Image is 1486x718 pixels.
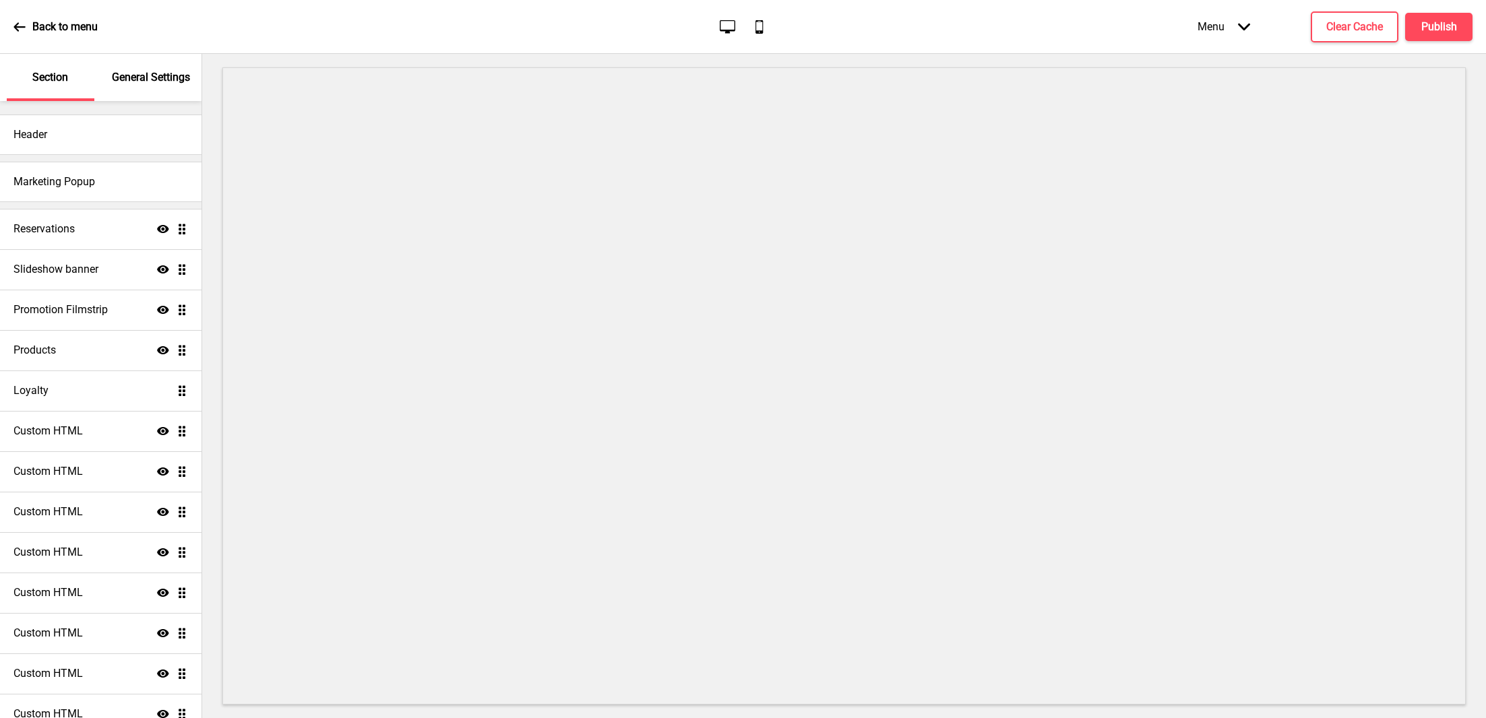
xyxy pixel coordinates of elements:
[13,343,56,358] h4: Products
[13,302,108,317] h4: Promotion Filmstrip
[13,127,47,142] h4: Header
[13,262,98,277] h4: Slideshow banner
[13,504,83,519] h4: Custom HTML
[13,585,83,600] h4: Custom HTML
[13,222,75,236] h4: Reservations
[32,70,68,85] p: Section
[13,626,83,641] h4: Custom HTML
[1405,13,1473,41] button: Publish
[1311,11,1398,42] button: Clear Cache
[1421,20,1457,34] h4: Publish
[13,666,83,681] h4: Custom HTML
[32,20,98,34] p: Back to menu
[1326,20,1383,34] h4: Clear Cache
[13,424,83,438] h4: Custom HTML
[112,70,190,85] p: General Settings
[1184,7,1264,46] div: Menu
[13,9,98,45] a: Back to menu
[13,174,95,189] h4: Marketing Popup
[13,464,83,479] h4: Custom HTML
[13,383,49,398] h4: Loyalty
[13,545,83,560] h4: Custom HTML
